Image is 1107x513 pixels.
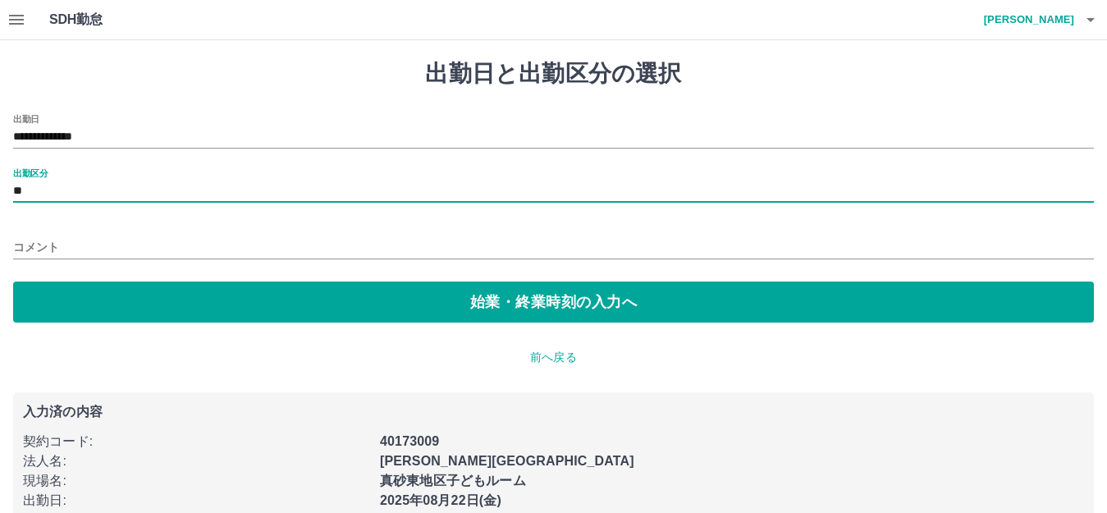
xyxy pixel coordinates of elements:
[13,60,1094,88] h1: 出勤日と出勤区分の選択
[13,167,48,179] label: 出勤区分
[23,432,370,451] p: 契約コード :
[23,451,370,471] p: 法人名 :
[380,474,526,488] b: 真砂東地区子どもルーム
[13,112,39,125] label: 出勤日
[380,493,501,507] b: 2025年08月22日(金)
[380,454,634,468] b: [PERSON_NAME][GEOGRAPHIC_DATA]
[23,405,1084,419] p: 入力済の内容
[13,282,1094,323] button: 始業・終業時刻の入力へ
[23,471,370,491] p: 現場名 :
[23,491,370,511] p: 出勤日 :
[380,434,439,448] b: 40173009
[13,349,1094,366] p: 前へ戻る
